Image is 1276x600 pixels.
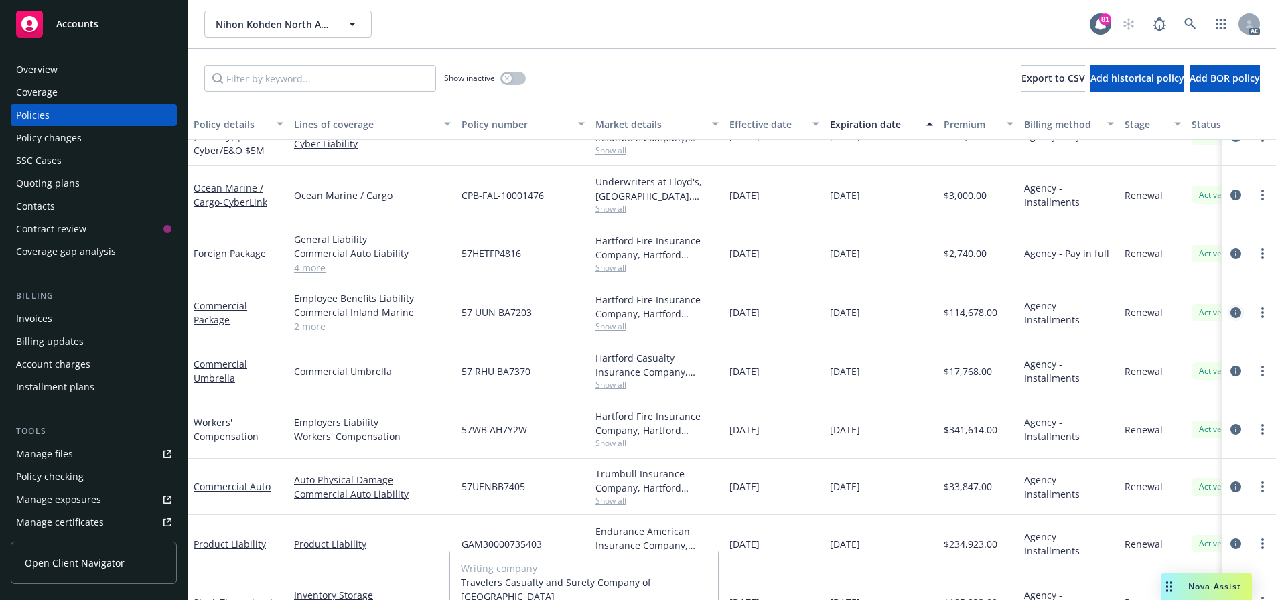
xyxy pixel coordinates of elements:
[16,466,84,487] div: Policy checking
[56,19,98,29] span: Accounts
[1024,246,1109,260] span: Agency - Pay in full
[456,108,590,140] button: Policy number
[944,246,987,260] span: $2,740.00
[1190,65,1260,92] button: Add BOR policy
[595,495,719,506] span: Show all
[11,150,177,171] a: SSC Cases
[729,188,760,202] span: [DATE]
[289,108,456,140] button: Lines of coverage
[1125,423,1163,437] span: Renewal
[194,299,247,326] a: Commercial Package
[1255,187,1271,203] a: more
[1099,13,1111,25] div: 81
[595,117,704,131] div: Market details
[194,416,259,443] a: Workers' Compensation
[1019,108,1119,140] button: Billing method
[1197,423,1224,435] span: Active
[16,354,90,375] div: Account charges
[11,466,177,487] a: Policy checking
[1197,307,1224,319] span: Active
[1197,538,1224,550] span: Active
[1188,581,1241,592] span: Nova Assist
[944,423,997,437] span: $341,614.00
[595,262,719,273] span: Show all
[944,537,997,551] span: $234,923.00
[729,479,760,494] span: [DATE]
[1115,11,1142,37] a: Start snowing
[1024,415,1114,443] span: Agency - Installments
[11,308,177,329] a: Invoices
[830,305,860,319] span: [DATE]
[461,561,707,575] span: Writing company
[294,291,451,305] a: Employee Benefits Liability
[16,127,82,149] div: Policy changes
[1228,187,1244,203] a: circleInformation
[204,65,436,92] input: Filter by keyword...
[1197,481,1224,493] span: Active
[944,305,997,319] span: $114,678.00
[830,537,860,551] span: [DATE]
[462,246,521,260] span: 57HETFP4816
[1090,72,1184,84] span: Add historical policy
[294,305,451,319] a: Commercial Inland Marine
[16,150,62,171] div: SSC Cases
[294,246,451,260] a: Commercial Auto Liability
[1228,479,1244,495] a: circleInformation
[294,415,451,429] a: Employers Liability
[16,218,86,240] div: Contract review
[595,175,719,203] div: Underwriters at Lloyd's, [GEOGRAPHIC_DATA], [PERSON_NAME] of [GEOGRAPHIC_DATA], [PERSON_NAME] Cargo
[595,524,719,552] div: Endurance American Insurance Company, Sompo International
[595,409,719,437] div: Hartford Fire Insurance Company, Hartford Insurance Group
[1255,479,1271,495] a: more
[294,429,451,443] a: Workers' Compensation
[194,538,266,550] a: Product Liability
[204,11,372,37] button: Nihon Kohden North America, Inc.
[830,117,918,131] div: Expiration date
[188,108,289,140] button: Policy details
[1119,108,1186,140] button: Stage
[1255,421,1271,437] a: more
[294,364,451,378] a: Commercial Umbrella
[1190,72,1260,84] span: Add BOR policy
[11,218,177,240] a: Contract review
[16,376,94,398] div: Installment plans
[1192,117,1273,131] div: Status
[1125,364,1163,378] span: Renewal
[595,321,719,332] span: Show all
[944,479,992,494] span: $33,847.00
[724,108,825,140] button: Effective date
[11,331,177,352] a: Billing updates
[11,5,177,43] a: Accounts
[294,117,436,131] div: Lines of coverage
[595,234,719,262] div: Hartford Fire Insurance Company, Hartford Insurance Group
[11,489,177,510] span: Manage exposures
[595,437,719,449] span: Show all
[194,247,266,260] a: Foreign Package
[11,104,177,126] a: Policies
[938,108,1019,140] button: Premium
[1255,305,1271,321] a: more
[1024,357,1114,385] span: Agency - Installments
[25,556,125,570] span: Open Client Navigator
[1024,117,1099,131] div: Billing method
[220,196,267,208] span: - CyberLink
[729,246,760,260] span: [DATE]
[830,364,860,378] span: [DATE]
[595,145,719,156] span: Show all
[830,479,860,494] span: [DATE]
[194,117,269,131] div: Policy details
[294,319,451,333] a: 2 more
[194,358,247,384] a: Commercial Umbrella
[830,246,860,260] span: [DATE]
[16,82,58,103] div: Coverage
[11,82,177,103] a: Coverage
[1255,246,1271,262] a: more
[944,117,999,131] div: Premium
[1125,479,1163,494] span: Renewal
[1177,11,1204,37] a: Search
[729,305,760,319] span: [DATE]
[462,537,542,551] span: GAM30000735403
[16,443,73,465] div: Manage files
[462,479,525,494] span: 57UENBB7405
[1255,363,1271,379] a: more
